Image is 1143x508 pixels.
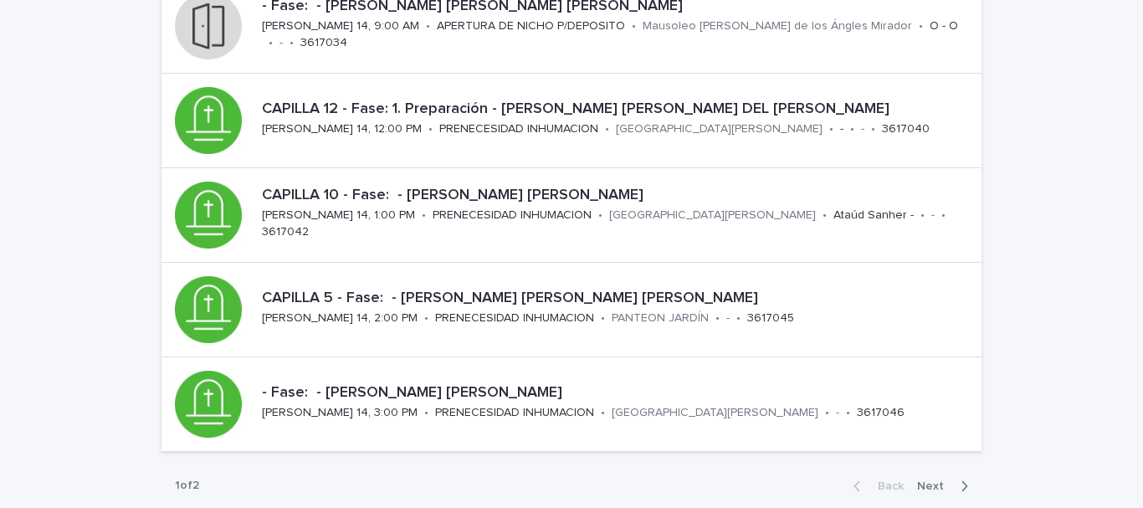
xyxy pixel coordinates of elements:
[643,19,912,33] p: Mausoleo [PERSON_NAME] de los Ángles Mirador
[290,36,294,50] p: •
[930,19,958,33] p: O - O
[836,406,839,420] p: -
[747,311,794,326] p: 3617045
[262,311,418,326] p: [PERSON_NAME] 14, 2:00 PM
[439,122,598,136] p: PRENECESIDAD INHUMACION
[161,465,213,506] p: 1 of 2
[609,208,816,223] p: [GEOGRAPHIC_DATA][PERSON_NAME]
[435,406,594,420] p: PRENECESIDAD INHUMACION
[262,406,418,420] p: [PERSON_NAME] 14, 3:00 PM
[882,122,930,136] p: 3617040
[825,406,829,420] p: •
[941,208,946,223] p: •
[262,384,975,403] p: - Fase: - [PERSON_NAME] [PERSON_NAME]
[424,311,428,326] p: •
[262,187,975,205] p: CAPILLA 10 - Fase: - [PERSON_NAME] [PERSON_NAME]
[846,406,850,420] p: •
[428,122,433,136] p: •
[262,290,975,308] p: CAPILLA 5 - Fase: - [PERSON_NAME] [PERSON_NAME] [PERSON_NAME]
[612,406,818,420] p: [GEOGRAPHIC_DATA][PERSON_NAME]
[919,19,923,33] p: •
[262,100,975,119] p: CAPILLA 12 - Fase: 1. Preparación - [PERSON_NAME] [PERSON_NAME] DEL [PERSON_NAME]
[433,208,592,223] p: PRENECESIDAD INHUMACION
[840,122,843,136] p: -
[161,168,982,263] a: CAPILLA 10 - Fase: - [PERSON_NAME] [PERSON_NAME][PERSON_NAME] 14, 1:00 PM•PRENECESIDAD INHUMACION...
[917,480,954,492] span: Next
[437,19,625,33] p: APERTURA DE NICHO P/DEPOSITO
[726,311,730,326] p: -
[426,19,430,33] p: •
[279,36,283,50] p: -
[161,263,982,357] a: CAPILLA 5 - Fase: - [PERSON_NAME] [PERSON_NAME] [PERSON_NAME][PERSON_NAME] 14, 2:00 PM•PRENECESID...
[605,122,609,136] p: •
[598,208,602,223] p: •
[161,74,982,168] a: CAPILLA 12 - Fase: 1. Preparación - [PERSON_NAME] [PERSON_NAME] DEL [PERSON_NAME][PERSON_NAME] 14...
[601,311,605,326] p: •
[262,122,422,136] p: [PERSON_NAME] 14, 12:00 PM
[861,122,864,136] p: -
[161,357,982,452] a: - Fase: - [PERSON_NAME] [PERSON_NAME][PERSON_NAME] 14, 3:00 PM•PRENECESIDAD INHUMACION•[GEOGRAPHI...
[840,479,910,494] button: Back
[616,122,823,136] p: [GEOGRAPHIC_DATA][PERSON_NAME]
[920,208,925,223] p: •
[422,208,426,223] p: •
[612,311,709,326] p: PANTEON JARDÍN
[850,122,854,136] p: •
[736,311,741,326] p: •
[262,19,419,33] p: [PERSON_NAME] 14, 9:00 AM
[823,208,827,223] p: •
[262,208,415,223] p: [PERSON_NAME] 14, 1:00 PM
[910,479,982,494] button: Next
[871,122,875,136] p: •
[632,19,636,33] p: •
[269,36,273,50] p: •
[715,311,720,326] p: •
[829,122,833,136] p: •
[435,311,594,326] p: PRENECESIDAD INHUMACION
[868,480,904,492] span: Back
[424,406,428,420] p: •
[300,36,347,50] p: 3617034
[833,208,914,223] p: Ataúd Sanher -
[601,406,605,420] p: •
[857,406,905,420] p: 3617046
[262,225,309,239] p: 3617042
[931,208,935,223] p: -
